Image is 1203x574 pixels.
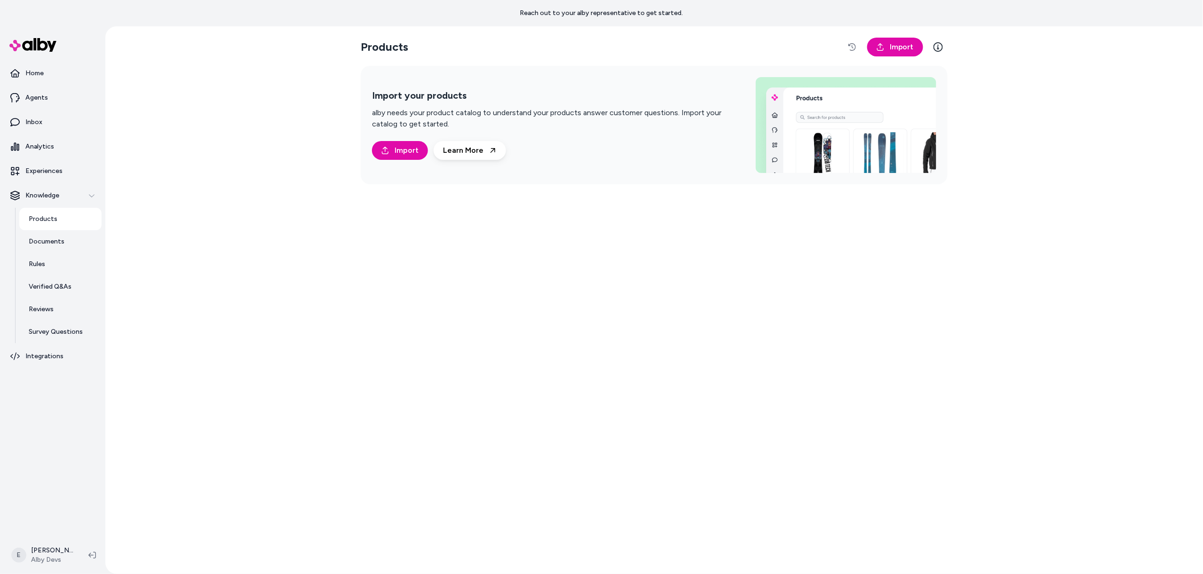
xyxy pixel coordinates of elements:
[890,41,914,53] span: Import
[434,141,506,160] a: Learn More
[4,62,102,85] a: Home
[4,86,102,109] a: Agents
[25,352,63,361] p: Integrations
[29,305,54,314] p: Reviews
[29,237,64,246] p: Documents
[11,548,26,563] span: E
[29,259,45,269] p: Rules
[756,77,936,173] img: Import your products
[19,253,102,275] a: Rules
[4,345,102,368] a: Integrations
[31,546,73,555] p: [PERSON_NAME]
[372,107,733,130] p: alby needs your product catalog to understand your products answer customer questions. Import you...
[19,208,102,230] a: Products
[25,191,59,200] p: Knowledge
[9,38,56,52] img: alby Logo
[4,184,102,207] button: Knowledge
[4,135,102,158] a: Analytics
[25,142,54,151] p: Analytics
[395,145,419,156] span: Import
[372,90,733,102] h2: Import your products
[19,298,102,321] a: Reviews
[29,327,83,337] p: Survey Questions
[29,282,71,291] p: Verified Q&As
[4,111,102,134] a: Inbox
[520,8,683,18] p: Reach out to your alby representative to get started.
[25,118,42,127] p: Inbox
[19,321,102,343] a: Survey Questions
[25,93,48,102] p: Agents
[372,141,428,160] a: Import
[4,160,102,182] a: Experiences
[29,214,57,224] p: Products
[19,230,102,253] a: Documents
[361,39,408,55] h2: Products
[25,69,44,78] p: Home
[31,555,73,565] span: Alby Devs
[6,540,81,570] button: E[PERSON_NAME]Alby Devs
[19,275,102,298] a: Verified Q&As
[867,38,923,56] a: Import
[25,166,63,176] p: Experiences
